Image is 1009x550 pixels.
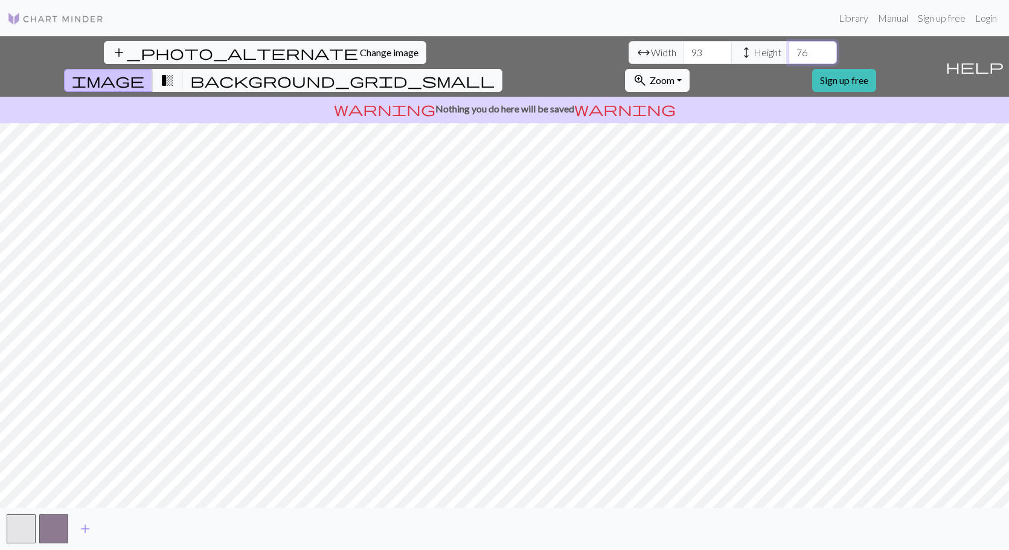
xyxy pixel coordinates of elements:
span: image [72,72,144,89]
span: Change image [360,47,418,58]
span: warning [574,100,676,117]
span: transition_fade [160,72,175,89]
span: add_photo_alternate [112,44,358,61]
a: Manual [873,6,913,30]
span: Height [754,45,781,60]
span: zoom_in [633,72,647,89]
button: Help [940,36,1009,97]
a: Login [970,6,1002,30]
span: Width [651,45,676,60]
span: help [946,58,1004,75]
span: background_grid_small [190,72,495,89]
button: Add color [70,517,100,540]
span: warning [334,100,435,117]
a: Sign up free [812,69,876,92]
p: Nothing you do here will be saved [5,102,1004,116]
a: Library [834,6,873,30]
span: Zoom [650,74,674,86]
button: Zoom [625,69,690,92]
span: height [739,44,754,61]
span: arrow_range [636,44,651,61]
a: Sign up free [913,6,970,30]
img: Logo [7,11,104,26]
span: add [78,520,92,537]
button: Change image [104,41,426,64]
